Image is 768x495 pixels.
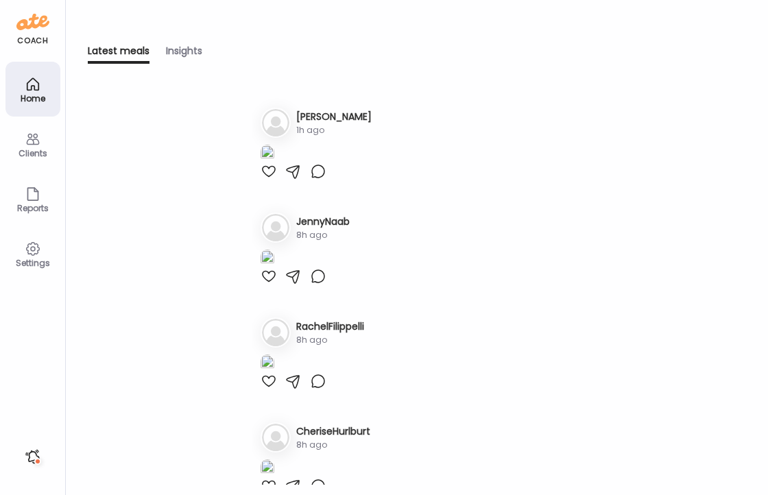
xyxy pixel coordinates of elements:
div: Latest meals [88,44,149,64]
img: images%2F1IVwZUuXIwd79qFJdmi7kV9BNGF2%2FXmMpzsshRbqxn3AVm5hT%2FF4eCL5Zvuw6b9nAQGvmr_1080 [261,354,274,373]
div: Insights [166,44,202,64]
div: Clients [8,149,58,158]
div: 8h ago [296,439,370,451]
h3: RachelFilippelli [296,319,364,334]
img: images%2Fd9afHR96GpVfOqYeocL59a100Dx1%2FJUQidjO3OrLh3R0AWEU1%2FUEQGAF1GJWtxV2LXrTna_1080 [261,250,274,268]
h3: CheriseHurlburt [296,424,370,439]
div: 8h ago [296,229,350,241]
img: images%2FPx7obpQtcXfz5dvBTIw2MvHmXDg1%2FKnjjp57EFlb8EOge9ukh%2Fvbg60crLE0MPtRvt5ube_1080 [261,459,274,478]
h3: [PERSON_NAME] [296,110,372,124]
img: bg-avatar-default.svg [262,214,289,241]
img: ate [16,11,49,33]
img: images%2FSvn5Qe5nJCewKziEsdyIvX4PWjP2%2FshgrsUK7jLF7tFFyjmOd%2FkXJfGUJGSwT9SFMqewOJ_1080 [261,145,274,163]
div: Reports [8,204,58,213]
div: Settings [8,258,58,267]
div: 8h ago [296,334,364,346]
img: bg-avatar-default.svg [262,319,289,346]
h3: JennyNaab [296,215,350,229]
div: coach [17,35,48,47]
div: Home [8,94,58,103]
img: bg-avatar-default.svg [262,109,289,136]
img: bg-avatar-default.svg [262,424,289,451]
div: 1h ago [296,124,372,136]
